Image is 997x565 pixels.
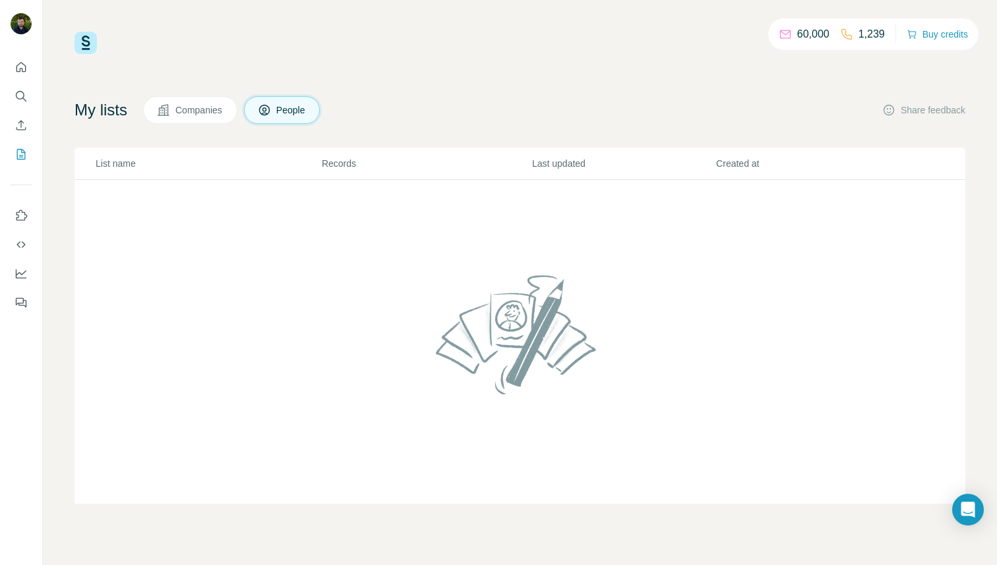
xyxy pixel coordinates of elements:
[75,100,127,121] h4: My lists
[11,55,32,79] button: Quick start
[716,157,899,170] p: Created at
[175,104,224,117] span: Companies
[11,291,32,314] button: Feedback
[96,157,320,170] p: List name
[11,262,32,285] button: Dashboard
[276,104,307,117] span: People
[952,494,984,525] div: Open Intercom Messenger
[431,264,610,405] img: No lists found
[882,104,965,117] button: Share feedback
[907,25,968,44] button: Buy credits
[11,204,32,227] button: Use Surfe on LinkedIn
[322,157,531,170] p: Records
[11,13,32,34] img: Avatar
[859,26,885,42] p: 1,239
[797,26,830,42] p: 60,000
[11,84,32,108] button: Search
[11,233,32,256] button: Use Surfe API
[532,157,715,170] p: Last updated
[75,32,97,54] img: Surfe Logo
[11,142,32,166] button: My lists
[11,113,32,137] button: Enrich CSV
